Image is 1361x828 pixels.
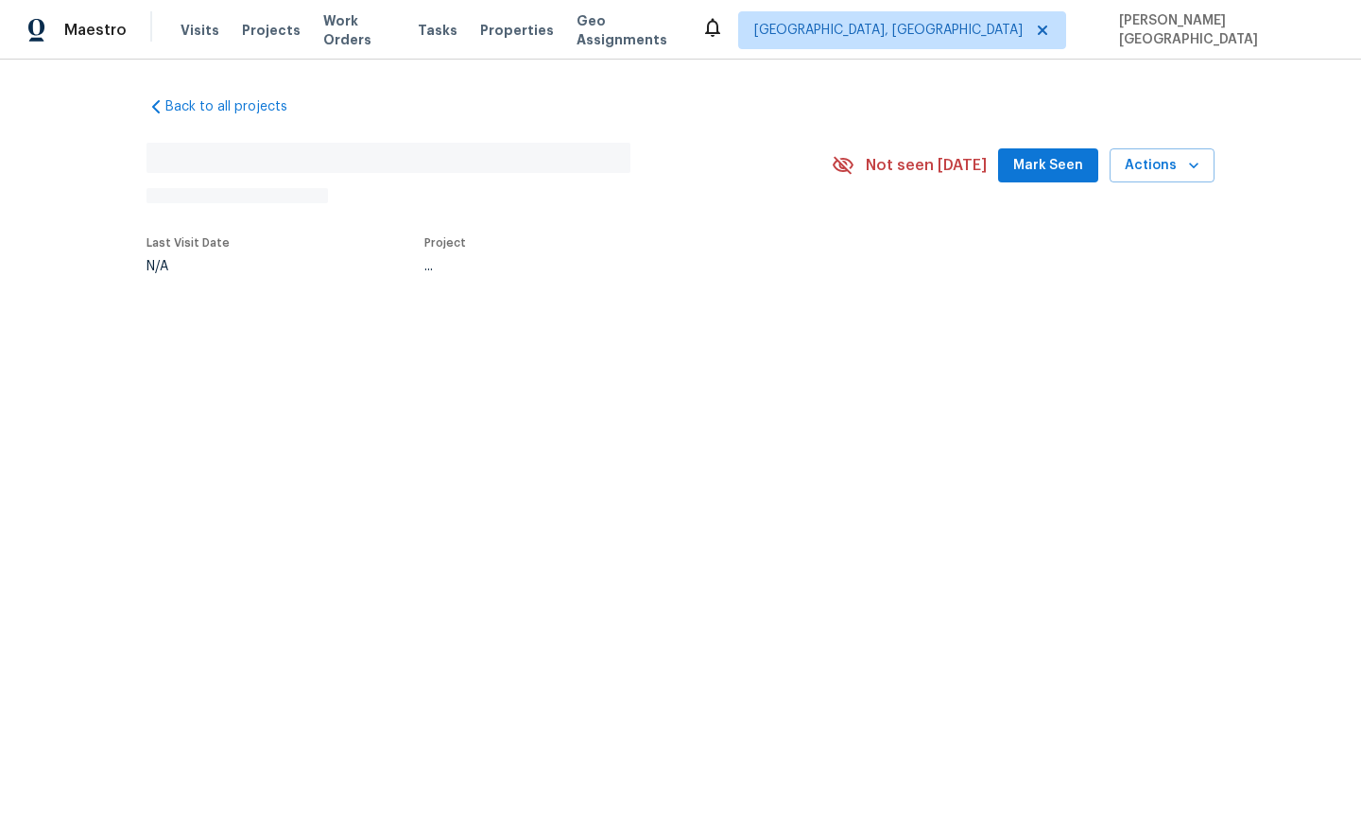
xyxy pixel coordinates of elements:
span: Geo Assignments [577,11,679,49]
span: [GEOGRAPHIC_DATA], [GEOGRAPHIC_DATA] [754,21,1023,40]
span: Work Orders [323,11,395,49]
div: ... [424,260,787,273]
span: Maestro [64,21,127,40]
span: Not seen [DATE] [866,156,987,175]
span: Projects [242,21,301,40]
a: Back to all projects [146,97,328,116]
span: Properties [480,21,554,40]
span: Actions [1125,154,1199,178]
span: Last Visit Date [146,237,230,249]
span: Project [424,237,466,249]
span: Visits [181,21,219,40]
span: Tasks [418,24,457,37]
button: Mark Seen [998,148,1098,183]
span: Mark Seen [1013,154,1083,178]
span: [PERSON_NAME][GEOGRAPHIC_DATA] [1111,11,1333,49]
div: N/A [146,260,230,273]
button: Actions [1110,148,1215,183]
